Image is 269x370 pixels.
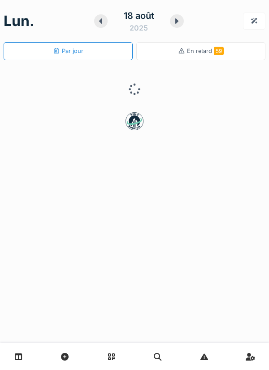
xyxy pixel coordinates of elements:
div: 2025 [130,22,148,33]
span: En retard [187,48,224,54]
h1: lun. [4,13,35,30]
div: Par jour [53,47,83,55]
img: badge-BVDL4wpA.svg [126,112,143,130]
div: 18 août [124,9,154,22]
span: 59 [214,47,224,55]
